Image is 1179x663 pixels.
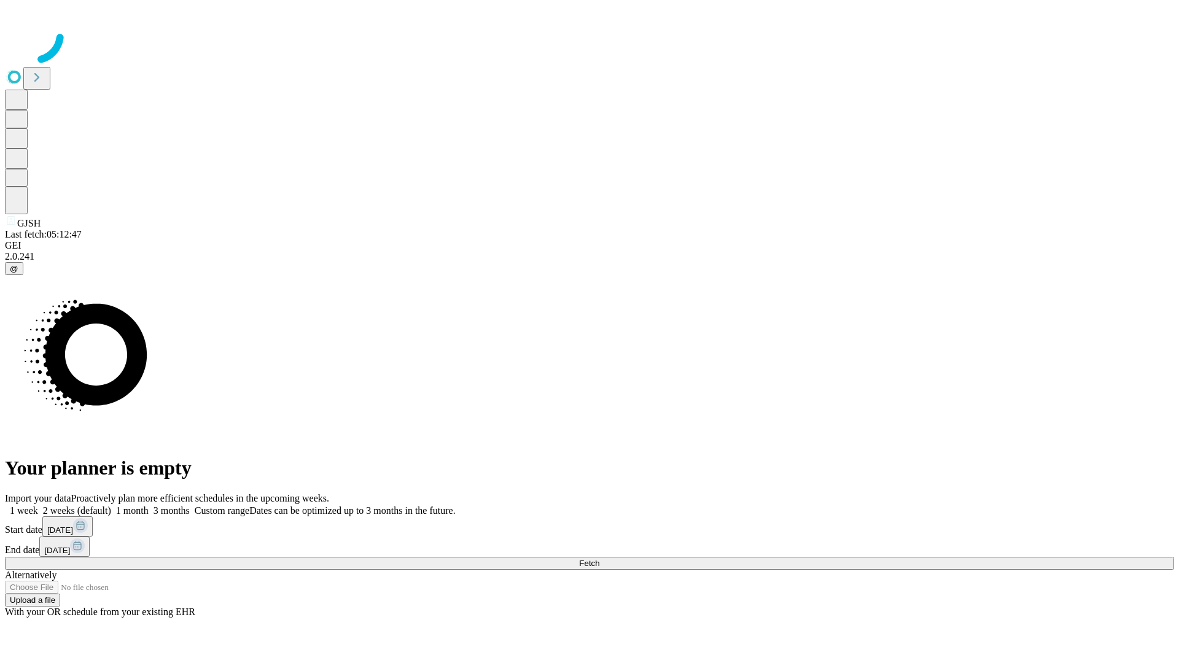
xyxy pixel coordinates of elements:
[5,240,1174,251] div: GEI
[17,218,41,228] span: GJSH
[249,505,455,516] span: Dates can be optimized up to 3 months in the future.
[5,607,195,617] span: With your OR schedule from your existing EHR
[154,505,190,516] span: 3 months
[5,457,1174,479] h1: Your planner is empty
[5,557,1174,570] button: Fetch
[579,559,599,568] span: Fetch
[5,594,60,607] button: Upload a file
[10,264,18,273] span: @
[39,537,90,557] button: [DATE]
[5,516,1174,537] div: Start date
[5,262,23,275] button: @
[195,505,249,516] span: Custom range
[47,525,73,535] span: [DATE]
[71,493,329,503] span: Proactively plan more efficient schedules in the upcoming weeks.
[42,516,93,537] button: [DATE]
[44,546,70,555] span: [DATE]
[10,505,38,516] span: 1 week
[5,251,1174,262] div: 2.0.241
[5,229,82,239] span: Last fetch: 05:12:47
[5,570,56,580] span: Alternatively
[116,505,149,516] span: 1 month
[43,505,111,516] span: 2 weeks (default)
[5,537,1174,557] div: End date
[5,493,71,503] span: Import your data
